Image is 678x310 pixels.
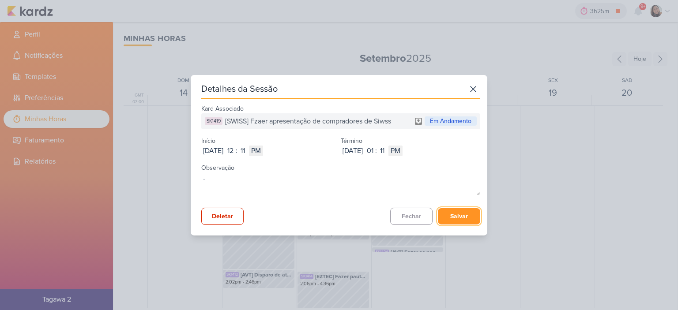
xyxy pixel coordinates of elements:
[341,137,362,145] label: Término
[236,146,237,156] div: :
[438,208,480,224] button: Salvar
[425,116,477,126] div: Em Andamento
[225,116,391,127] span: [SWISS] Fzaer apresentação de compradores de Siwss
[390,208,433,225] button: Fechar
[201,137,215,145] label: Início
[201,105,244,112] label: Kard Associado
[201,208,244,225] button: Deletar
[375,146,377,156] div: :
[205,117,222,125] div: SK1419
[201,164,234,172] label: Observação
[201,83,278,95] div: Detalhes da Sessão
